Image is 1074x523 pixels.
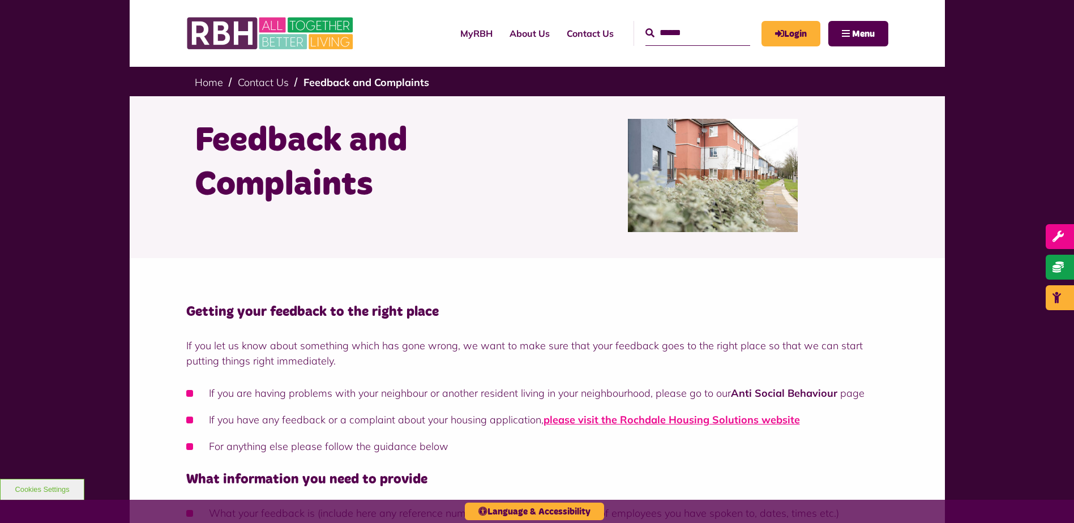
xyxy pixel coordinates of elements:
[186,11,356,55] img: RBH
[761,21,820,46] a: MyRBH
[628,119,798,232] img: SAZMEDIA RBH 22FEB24 97
[558,18,622,49] a: Contact Us
[186,385,888,401] li: If you are having problems with your neighbour or another resident living in your neighbourhood, ...
[828,21,888,46] button: Navigation
[186,412,888,427] li: If you have any feedback or a complaint about your housing application,
[186,338,888,368] p: If you let us know about something which has gone wrong, we want to make sure that your feedback ...
[544,413,800,426] a: please visit the Rochdale Housing Solutions website
[303,76,429,89] a: Feedback and Complaints
[452,18,501,49] a: MyRBH
[731,387,837,400] a: Anti Social Behaviour
[195,76,223,89] a: Home
[465,503,604,520] button: Language & Accessibility
[186,439,888,454] li: For anything else please follow the guidance below
[195,119,529,207] h1: Feedback and Complaints
[1023,472,1074,523] iframe: Netcall Web Assistant for live chat
[852,29,875,38] span: Menu
[501,18,558,49] a: About Us
[186,471,888,488] h4: What information you need to provide
[186,303,888,321] h4: Getting your feedback to the right place
[238,76,289,89] a: Contact Us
